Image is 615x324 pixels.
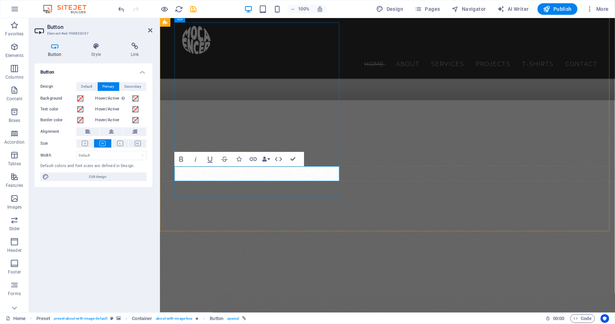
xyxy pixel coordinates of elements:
label: Hover/Active [95,116,132,124]
button: Design [374,3,406,15]
button: More [583,3,612,15]
p: Images [7,204,22,210]
span: Click to select. Double-click to edit [132,314,152,323]
button: Link [246,152,260,166]
p: Columns [5,74,23,80]
button: undo [117,5,126,13]
button: Default [76,82,97,91]
span: Click to select. Double-click to edit [36,314,50,323]
span: Code [574,314,592,323]
button: Navigator [449,3,489,15]
label: Hover/Active [95,94,132,103]
button: Bold (Ctrl+B) [174,152,188,166]
button: Confirm (Ctrl+⏎) [286,152,300,166]
h3: Element #ed-998853067 [47,30,138,37]
h6: 100% [298,5,309,13]
p: Favorites [5,31,23,37]
label: Text color [40,105,76,114]
label: Hover/Active [95,105,132,114]
span: . preset-about-with-image-default [53,314,107,323]
span: . special [226,314,239,323]
p: Header [7,248,22,253]
h6: Session time [545,314,565,323]
label: Alignment [40,127,76,136]
p: Elements [5,53,24,58]
button: save [189,5,198,13]
label: Design [40,82,76,91]
label: Size [40,139,76,148]
button: Italic (Ctrl+I) [189,152,202,166]
button: Pages [412,3,443,15]
img: Editor Logo [41,5,95,13]
span: Pages [415,5,440,13]
i: Element contains an animation [195,316,199,320]
label: Border color [40,116,76,124]
label: Background [40,94,76,103]
span: Default [81,82,93,91]
button: Code [570,314,595,323]
button: Data Bindings [261,152,271,166]
button: 100% [287,5,313,13]
i: This element contains a background [116,316,121,320]
div: Default colors and font sizes are defined in Design. [40,163,147,169]
h4: Style [78,43,117,58]
span: Click to select. Double-click to edit [210,314,224,323]
h2: Button [47,24,152,30]
p: Slider [9,226,20,232]
span: Design [376,5,404,13]
p: Accordion [4,139,24,145]
span: AI Writer [498,5,529,13]
i: This element is a customizable preset [110,316,113,320]
button: Primary [98,82,119,91]
i: On resize automatically adjust zoom level to fit chosen device. [317,6,323,12]
span: Publish [543,5,572,13]
p: Features [6,183,23,188]
a: Click to cancel selection. Double-click to open Pages [6,314,26,323]
button: reload [175,5,183,13]
button: HTML [272,152,285,166]
div: Design (Ctrl+Alt+Y) [374,3,406,15]
span: Secondary [125,82,142,91]
button: Usercentrics [601,314,609,323]
nav: breadcrumb [36,314,246,323]
span: More [586,5,609,13]
button: Secondary [120,82,146,91]
h4: Link [117,43,152,58]
span: . about-with-image-box [155,314,192,323]
p: Boxes [9,118,21,123]
span: 00 00 [553,314,564,323]
i: Undo: Delete elements (Ctrl+Z) [117,5,126,13]
button: Publish [538,3,578,15]
i: This element is linked [242,316,246,320]
span: : [558,316,559,321]
p: Tables [8,161,21,167]
span: Primary [103,82,115,91]
button: Icons [232,152,246,166]
p: Content [6,96,22,102]
button: AI Writer [495,3,532,15]
h4: Button [35,64,152,76]
button: Click here to leave preview mode and continue editing [160,5,169,13]
i: Reload page [175,5,183,13]
label: Width [40,153,76,157]
span: Navigator [452,5,486,13]
i: Save (Ctrl+S) [190,5,198,13]
button: Edit design [40,172,147,181]
button: Underline (Ctrl+U) [203,152,217,166]
p: Footer [8,269,21,275]
h4: Button [35,43,78,58]
p: Forms [8,291,21,297]
span: Edit design [51,172,144,181]
button: Strikethrough [218,152,231,166]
